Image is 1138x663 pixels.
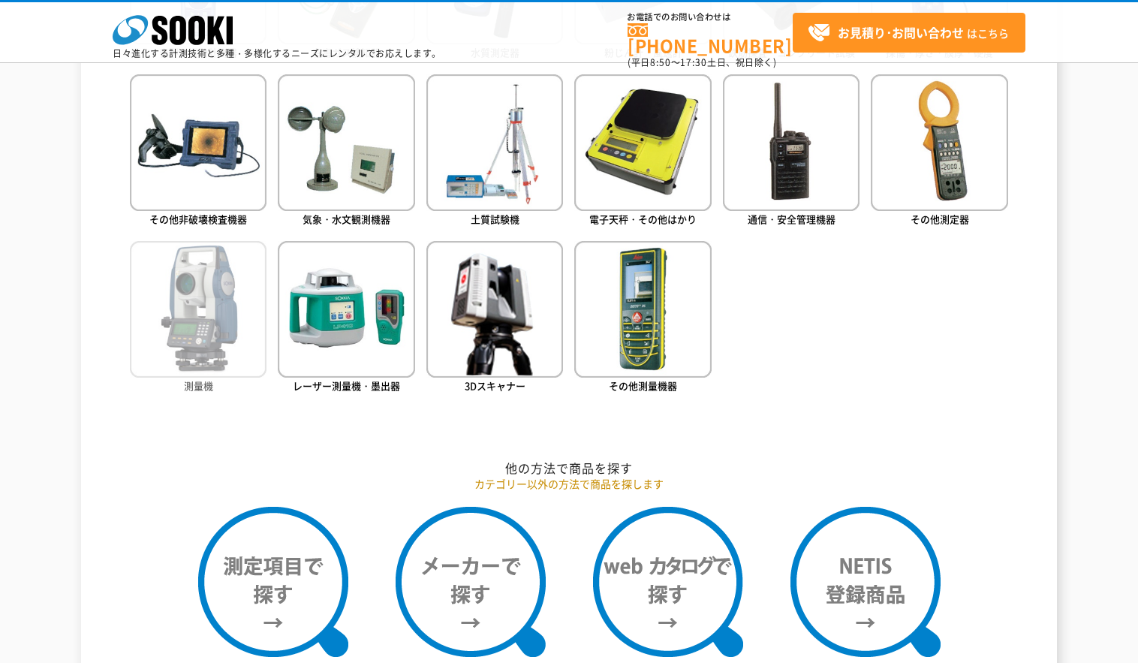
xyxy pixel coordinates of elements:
strong: お見積り･お問い合わせ [838,23,964,41]
span: その他測量機器 [609,378,677,393]
span: 3Dスキャナー [465,378,525,393]
a: お見積り･お問い合わせはこちら [793,13,1025,53]
span: 17:30 [680,56,707,69]
a: その他測定器 [871,74,1007,230]
img: 電子天秤・その他はかり [574,74,711,211]
img: 3Dスキャナー [426,241,563,378]
span: その他非破壊検査機器 [149,212,247,226]
a: その他非破壊検査機器 [130,74,266,230]
a: 電子天秤・その他はかり [574,74,711,230]
img: 測量機 [130,241,266,378]
a: レーザー測量機・墨出器 [278,241,414,396]
a: 通信・安全管理機器 [723,74,860,230]
span: レーザー測量機・墨出器 [293,378,400,393]
img: その他測定器 [871,74,1007,211]
span: 電子天秤・その他はかり [589,212,697,226]
a: 3Dスキャナー [426,241,563,396]
span: 8:50 [650,56,671,69]
img: その他非破壊検査機器 [130,74,266,211]
span: 通信・安全管理機器 [748,212,835,226]
span: (平日 ～ 土日、祝日除く) [628,56,776,69]
img: その他測量機器 [574,241,711,378]
img: 気象・水文観測機器 [278,74,414,211]
span: 気象・水文観測機器 [303,212,390,226]
a: 測量機 [130,241,266,396]
span: 測量機 [184,378,213,393]
img: 土質試験機 [426,74,563,211]
a: 気象・水文観測機器 [278,74,414,230]
img: メーカーで探す [396,507,546,657]
img: webカタログで探す [593,507,743,657]
a: 土質試験機 [426,74,563,230]
p: カテゴリー以外の方法で商品を探します [130,476,1008,492]
span: その他測定器 [911,212,969,226]
h2: 他の方法で商品を探す [130,460,1008,476]
span: 土質試験機 [471,212,519,226]
span: はこちら [808,22,1009,44]
img: レーザー測量機・墨出器 [278,241,414,378]
a: [PHONE_NUMBER] [628,23,793,54]
img: 通信・安全管理機器 [723,74,860,211]
img: NETIS登録商品 [790,507,941,657]
a: その他測量機器 [574,241,711,396]
span: お電話でのお問い合わせは [628,13,793,22]
p: 日々進化する計測技術と多種・多様化するニーズにレンタルでお応えします。 [113,49,441,58]
img: 測定項目で探す [198,507,348,657]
